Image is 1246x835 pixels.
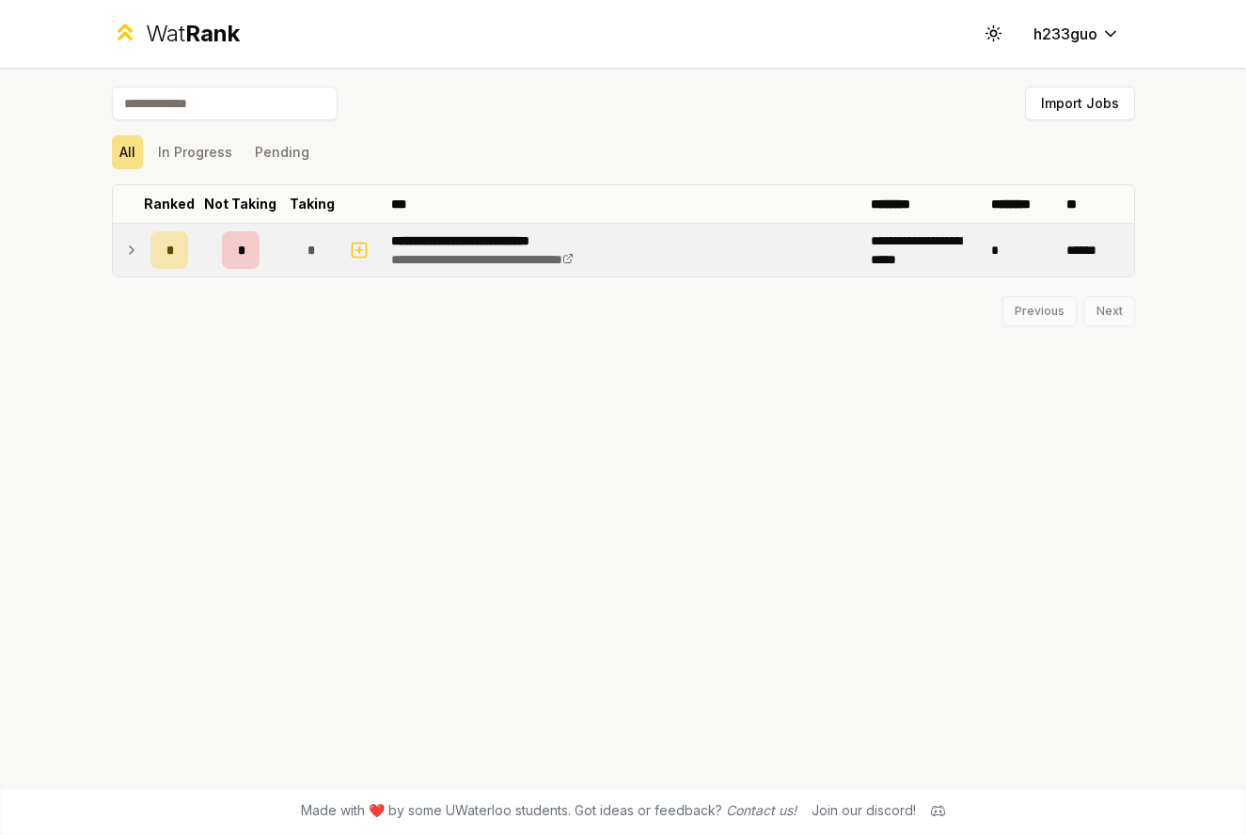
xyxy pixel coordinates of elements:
button: h233guo [1018,17,1135,51]
p: Not Taking [204,195,276,213]
div: Join our discord! [812,801,916,820]
p: Ranked [144,195,195,213]
button: In Progress [150,135,240,169]
a: WatRank [112,19,241,49]
button: All [112,135,143,169]
span: Made with ❤️ by some UWaterloo students. Got ideas or feedback? [301,801,796,820]
button: Import Jobs [1025,87,1135,120]
a: Contact us! [726,802,796,818]
span: h233guo [1033,23,1097,45]
div: Wat [146,19,240,49]
span: Rank [185,20,240,47]
button: Pending [247,135,317,169]
p: Taking [290,195,335,213]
